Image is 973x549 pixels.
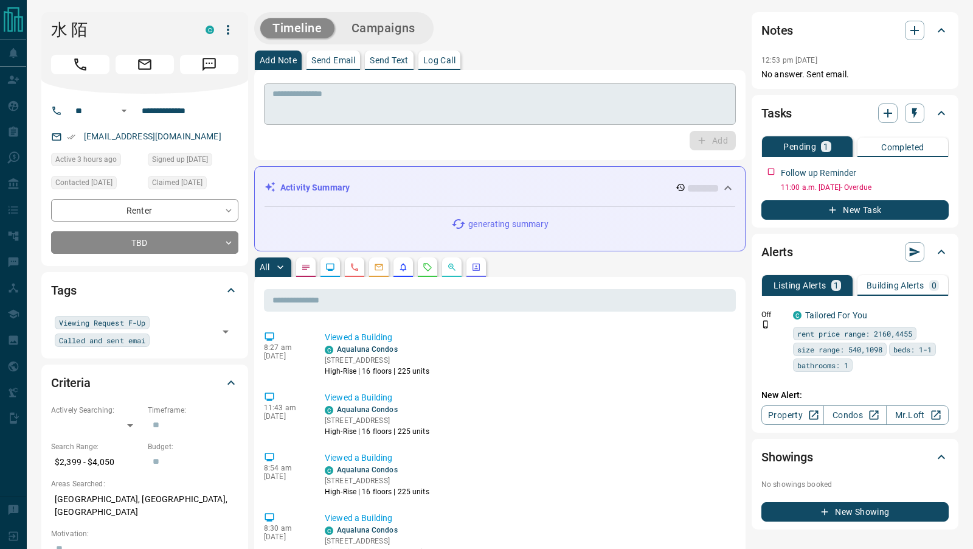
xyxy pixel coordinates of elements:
[761,389,949,402] p: New Alert:
[67,133,75,141] svg: Email Verified
[55,153,117,166] span: Active 3 hours ago
[265,177,735,199] div: Activity Summary
[761,103,792,123] h2: Tasks
[893,343,932,355] span: beds: 1-1
[148,153,238,170] div: Wed Jul 30 2025
[374,262,384,272] svg: Emails
[325,475,429,486] p: [STREET_ADDRESS]
[117,103,131,118] button: Open
[761,237,949,267] div: Alerts
[51,368,238,397] div: Criteria
[761,405,824,425] a: Property
[337,526,398,534] a: Aqualuna Condos
[761,16,949,45] div: Notes
[152,153,208,166] span: Signed up [DATE]
[51,528,238,539] p: Motivation:
[447,262,457,272] svg: Opportunities
[51,199,238,222] div: Renter
[280,181,350,194] p: Activity Summary
[337,466,398,474] a: Aqualuna Condos
[55,177,113,189] span: Contacted [DATE]
[398,262,408,272] svg: Listing Alerts
[781,167,856,180] p: Follow up Reminder
[761,502,949,522] button: New Showing
[325,355,429,366] p: [STREET_ADDRESS]
[797,343,882,355] span: size range: 540,1098
[797,359,848,371] span: bathrooms: 1
[761,99,949,128] div: Tasks
[51,20,187,40] h1: 水 陌
[881,143,924,152] p: Completed
[761,56,817,65] p: 12:53 pm [DATE]
[761,479,949,490] p: No showings booked
[51,373,91,393] h2: Criteria
[148,405,238,416] p: Timeframe:
[264,412,306,421] p: [DATE]
[51,441,142,452] p: Search Range:
[325,466,333,475] div: condos.ca
[116,55,174,74] span: Email
[51,489,238,522] p: [GEOGRAPHIC_DATA], [GEOGRAPHIC_DATA], [GEOGRAPHIC_DATA]
[761,309,786,320] p: Off
[325,391,731,404] p: Viewed a Building
[51,276,238,305] div: Tags
[51,55,109,74] span: Call
[867,281,924,290] p: Building Alerts
[217,323,234,340] button: Open
[823,142,828,151] p: 1
[260,56,297,65] p: Add Note
[264,352,306,360] p: [DATE]
[264,343,306,352] p: 8:27 am
[260,18,334,38] button: Timeline
[51,281,76,300] h2: Tags
[423,56,455,65] p: Log Call
[59,316,145,329] span: Viewing Request F-Up
[423,262,432,272] svg: Requests
[468,218,548,231] p: generating summary
[51,231,238,254] div: TBD
[761,200,949,220] button: New Task
[311,56,355,65] p: Send Email
[51,478,238,489] p: Areas Searched:
[761,320,770,329] svg: Push Notification Only
[51,405,142,416] p: Actively Searching:
[325,426,429,437] p: High-Rise | 16 floors | 225 units
[761,242,793,262] h2: Alerts
[264,524,306,533] p: 8:30 am
[206,26,214,34] div: condos.ca
[370,56,409,65] p: Send Text
[761,21,793,40] h2: Notes
[337,345,398,354] a: Aqualuna Condos
[339,18,428,38] button: Campaigns
[932,281,937,290] p: 0
[325,526,333,535] div: condos.ca
[148,176,238,193] div: Fri Aug 08 2025
[301,262,311,272] svg: Notes
[337,405,398,414] a: Aqualuna Condos
[350,262,359,272] svg: Calls
[260,263,269,271] p: All
[783,142,816,151] p: Pending
[761,442,949,472] div: Showings
[325,262,335,272] svg: Lead Browsing Activity
[325,331,731,344] p: Viewed a Building
[325,512,731,525] p: Viewed a Building
[823,405,886,425] a: Condos
[84,131,221,141] a: [EMAIL_ADDRESS][DOMAIN_NAME]
[797,327,912,340] span: rent price range: 2160,4455
[51,452,142,472] p: $2,399 - $4,050
[793,311,802,320] div: condos.ca
[325,415,429,426] p: [STREET_ADDRESS]
[781,182,949,193] p: 11:00 a.m. [DATE] - Overdue
[264,464,306,472] p: 8:54 am
[834,281,839,290] p: 1
[761,447,813,467] h2: Showings
[325,452,731,464] p: Viewed a Building
[886,405,949,425] a: Mr.Loft
[325,536,429,547] p: [STREET_ADDRESS]
[805,310,867,320] a: Tailored For You
[264,472,306,481] p: [DATE]
[59,334,145,346] span: Called and sent emai
[761,68,949,81] p: No answer. Sent email.
[51,176,142,193] div: Tue Aug 12 2025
